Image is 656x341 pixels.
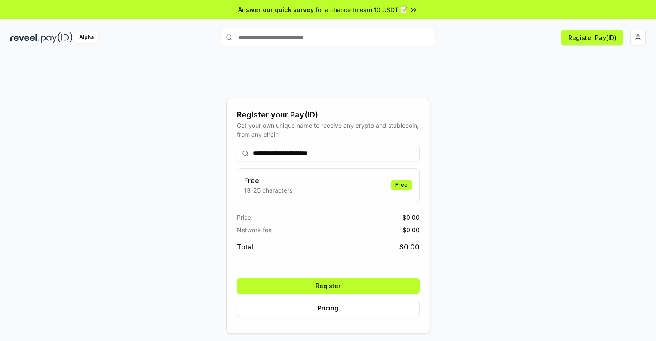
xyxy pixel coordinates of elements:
[561,30,623,45] button: Register Pay(ID)
[244,175,292,186] h3: Free
[10,32,39,43] img: reveel_dark
[237,225,272,234] span: Network fee
[237,301,420,316] button: Pricing
[391,180,412,190] div: Free
[244,186,292,195] p: 13-25 characters
[41,32,73,43] img: pay_id
[238,5,314,14] span: Answer our quick survey
[399,242,420,252] span: $ 0.00
[237,121,420,139] div: Get your own unique name to receive any crypto and stablecoin, from any chain
[402,225,420,234] span: $ 0.00
[316,5,408,14] span: for a chance to earn 10 USDT 📝
[74,32,98,43] div: Alpha
[237,242,253,252] span: Total
[237,213,251,222] span: Price
[237,109,420,121] div: Register your Pay(ID)
[402,213,420,222] span: $ 0.00
[237,278,420,294] button: Register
